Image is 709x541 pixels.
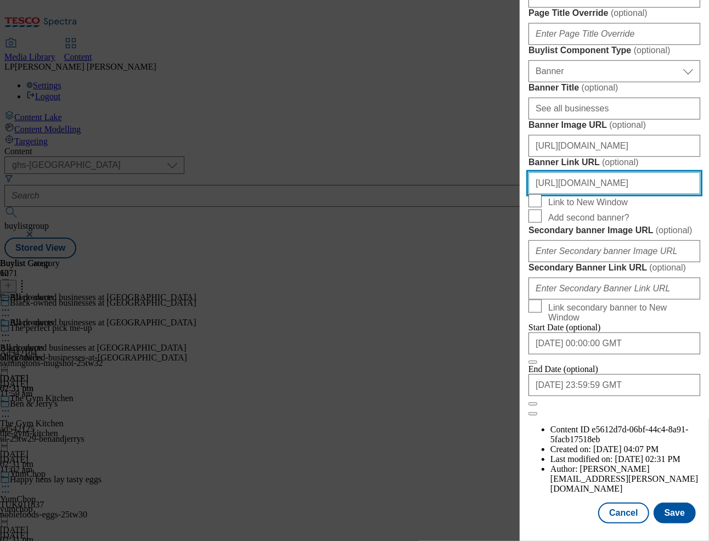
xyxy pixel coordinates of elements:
button: Save [654,503,696,523]
span: [DATE] 02:31 PM [615,454,680,464]
span: Start Date (optional) [528,323,601,332]
span: [PERSON_NAME][EMAIL_ADDRESS][PERSON_NAME][DOMAIN_NAME] [550,464,698,493]
button: Cancel [598,503,649,523]
span: Link secondary banner to New Window [548,303,696,323]
label: Secondary Banner Link URL [528,262,700,273]
input: Enter Banner Link URL [528,172,700,194]
span: ( optional ) [609,120,646,129]
span: ( optional ) [634,46,671,55]
li: Created on: [550,444,700,454]
input: Enter Date [528,333,700,354]
button: Close [528,360,537,364]
li: Author: [550,464,700,494]
label: Buylist Component Type [528,45,700,56]
input: Enter Date [528,374,700,396]
input: Enter Banner Title [528,98,700,120]
li: Content ID [550,425,700,444]
label: Banner Image URL [528,120,700,131]
label: Banner Title [528,82,700,93]
input: Enter Page Title Override [528,23,700,45]
span: e5612d7d-06bf-44c4-8a91-5facb17518eb [550,425,689,444]
span: ( optional ) [649,263,686,272]
span: ( optional ) [611,8,648,18]
li: Last modified on: [550,454,700,464]
span: [DATE] 04:07 PM [593,444,659,454]
span: ( optional ) [656,226,693,235]
span: Add second banner? [548,213,629,223]
span: Link to New Window [548,198,628,207]
span: ( optional ) [582,83,618,92]
span: ( optional ) [602,157,639,167]
input: Enter Secondary Banner Link URL [528,278,700,300]
label: Page Title Override [528,8,700,19]
span: End Date (optional) [528,364,598,374]
button: Close [528,402,537,405]
input: Enter Secondary banner Image URL [528,240,700,262]
label: Secondary banner Image URL [528,225,700,236]
label: Banner Link URL [528,157,700,168]
input: Enter Banner Image URL [528,135,700,157]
